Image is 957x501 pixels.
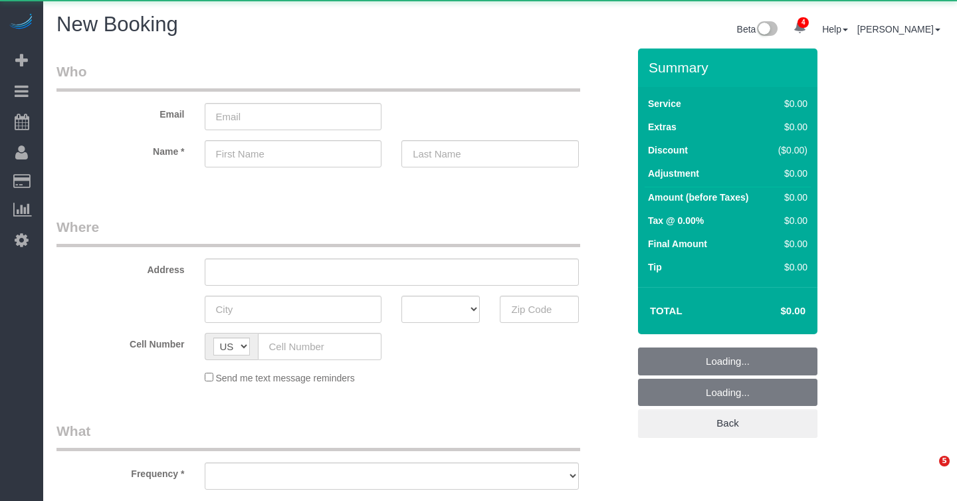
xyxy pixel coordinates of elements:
label: Cell Number [47,333,195,351]
legend: What [56,421,580,451]
div: $0.00 [772,191,807,204]
div: $0.00 [772,97,807,110]
label: Service [648,97,681,110]
label: Frequency * [47,462,195,480]
label: Amount (before Taxes) [648,191,748,204]
div: $0.00 [772,260,807,274]
h3: Summary [649,60,811,75]
div: $0.00 [772,120,807,134]
div: $0.00 [772,214,807,227]
legend: Where [56,217,580,247]
input: Last Name [401,140,579,167]
a: Back [638,409,817,437]
a: 4 [787,13,813,43]
h4: $0.00 [741,306,805,317]
label: Tip [648,260,662,274]
label: Address [47,258,195,276]
a: Help [822,24,848,35]
input: Zip Code [500,296,578,323]
strong: Total [650,305,683,316]
span: 5 [939,456,950,466]
div: $0.00 [772,237,807,250]
input: Cell Number [258,333,382,360]
span: Send me text message reminders [215,373,354,383]
img: Automaid Logo [8,13,35,32]
label: Adjustment [648,167,699,180]
label: Name * [47,140,195,158]
iframe: Intercom live chat [912,456,944,488]
label: Discount [648,144,688,157]
a: [PERSON_NAME] [857,24,940,35]
legend: Who [56,62,580,92]
input: First Name [205,140,382,167]
span: New Booking [56,13,178,36]
a: Beta [737,24,778,35]
img: New interface [756,21,778,39]
input: City [205,296,382,323]
label: Email [47,103,195,121]
input: Email [205,103,382,130]
div: $0.00 [772,167,807,180]
label: Tax @ 0.00% [648,214,704,227]
label: Final Amount [648,237,707,250]
div: ($0.00) [772,144,807,157]
label: Extras [648,120,677,134]
span: 4 [797,17,809,28]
